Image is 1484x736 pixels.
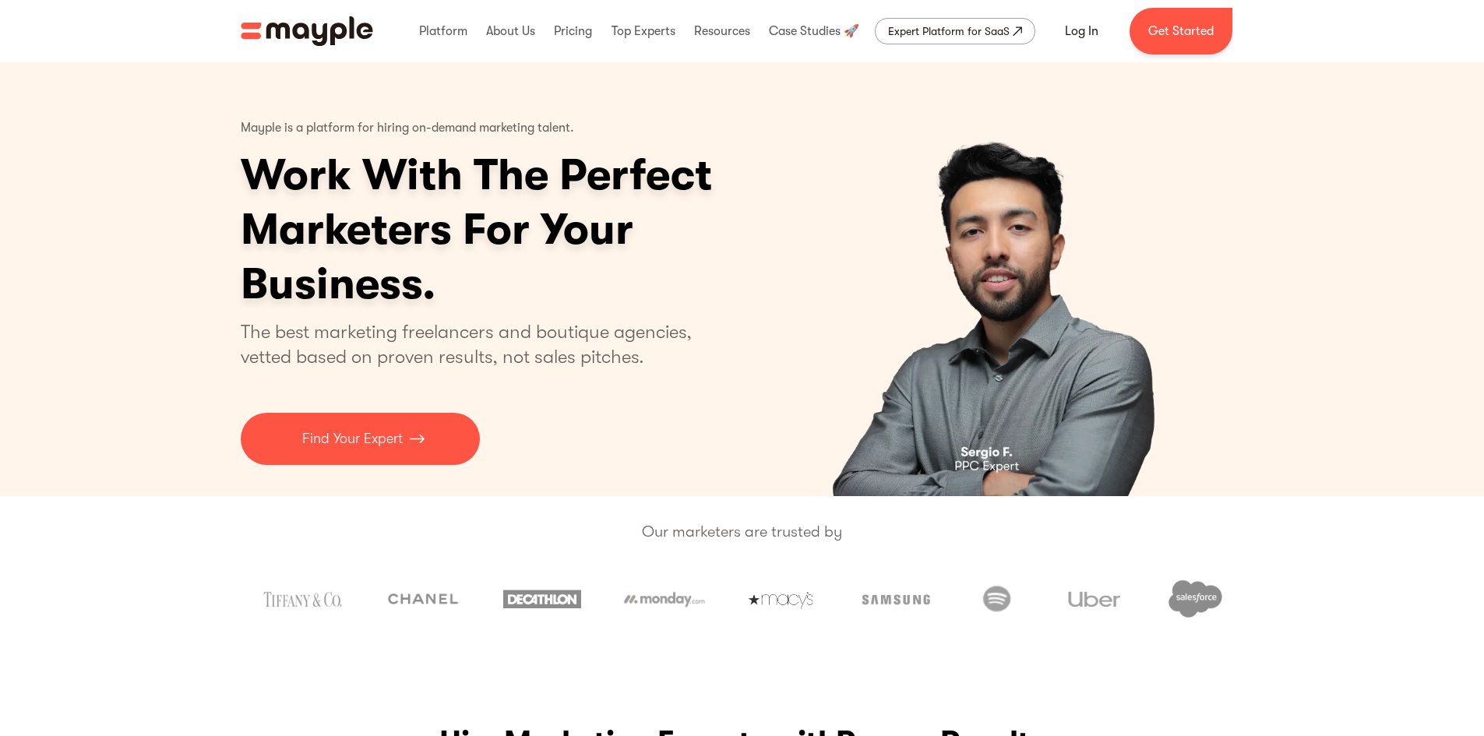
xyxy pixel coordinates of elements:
[241,413,480,465] a: Find Your Expert
[241,16,373,46] img: Mayple logo
[1130,8,1232,55] a: Get Started
[241,148,833,312] h1: Work With The Perfect Marketers For Your Business.
[241,109,574,148] p: Mayple is a platform for hiring on-demand marketing talent.
[1046,12,1117,50] a: Log In
[888,22,1010,40] div: Expert Platform for SaaS
[302,428,403,449] p: Find Your Expert
[875,18,1035,44] a: Expert Platform for SaaS
[241,319,710,369] p: The best marketing freelancers and boutique agencies, vetted based on proven results, not sales p...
